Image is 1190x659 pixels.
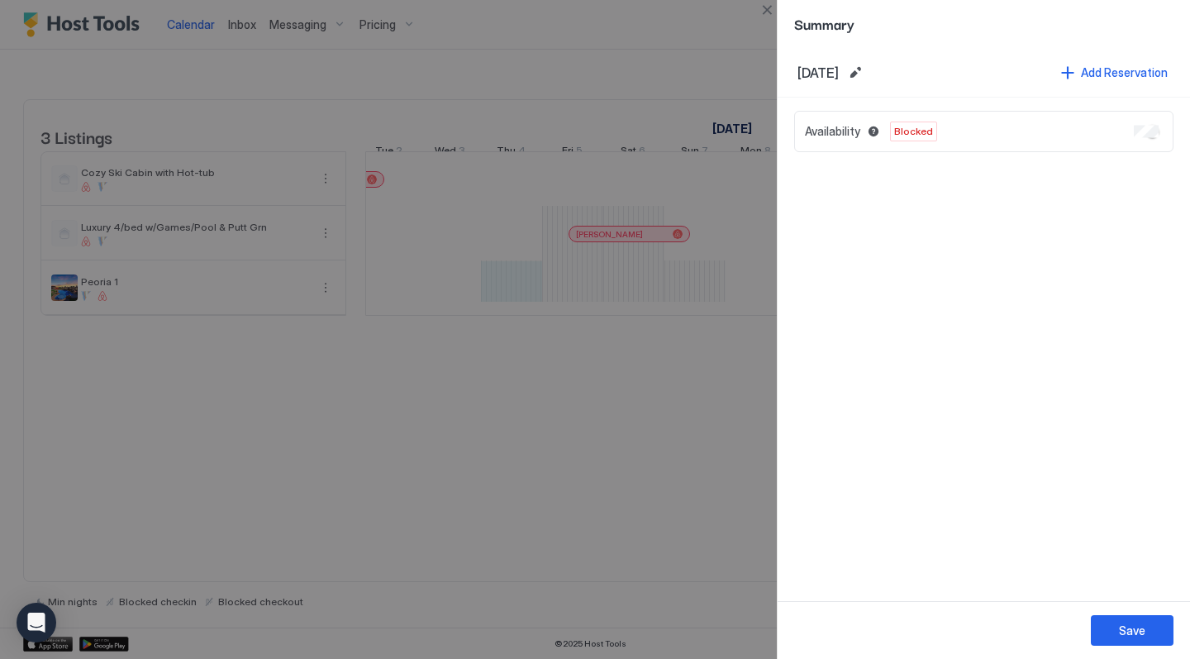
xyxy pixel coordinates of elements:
[845,63,865,83] button: Edit date range
[894,124,933,139] span: Blocked
[797,64,839,81] span: [DATE]
[864,122,883,141] button: Blocked dates override all pricing rules and remain unavailable until manually unblocked
[1091,615,1173,646] button: Save
[805,124,860,139] span: Availability
[1119,622,1145,639] div: Save
[794,13,1173,34] span: Summary
[17,603,56,642] div: Open Intercom Messenger
[1081,64,1168,81] div: Add Reservation
[1059,61,1170,84] button: Add Reservation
